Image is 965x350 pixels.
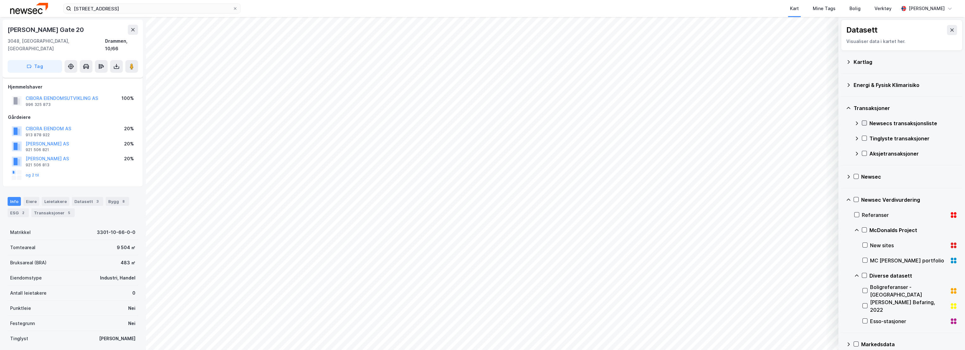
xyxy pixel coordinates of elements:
[120,198,127,205] div: 8
[861,196,957,204] div: Newsec Verdivurdering
[8,37,105,52] div: 3048, [GEOGRAPHIC_DATA], [GEOGRAPHIC_DATA]
[849,5,861,12] div: Bolig
[933,320,965,350] iframe: Chat Widget
[42,197,69,206] div: Leietakere
[846,25,878,35] div: Datasett
[124,155,134,163] div: 20%
[8,25,85,35] div: [PERSON_NAME] Gate 20
[106,197,129,206] div: Bygg
[909,5,945,12] div: [PERSON_NAME]
[122,95,134,102] div: 100%
[8,114,138,121] div: Gårdeiere
[10,320,35,327] div: Festegrunn
[10,335,28,342] div: Tinglyst
[97,229,135,236] div: 3301-10-66-0-0
[105,37,138,52] div: Drammen, 10/66
[23,197,39,206] div: Eiere
[869,150,957,157] div: Aksjetransaksjoner
[870,298,947,314] div: [PERSON_NAME] Befaring, 2022
[8,83,138,91] div: Hjemmelshaver
[869,120,957,127] div: Newsecs transaksjonsliste
[869,272,957,279] div: Diverse datasett
[10,3,48,14] img: newsec-logo.f6e21ccffca1b3a03d2d.png
[100,274,135,282] div: Industri, Handel
[10,304,31,312] div: Punktleie
[861,173,957,181] div: Newsec
[121,259,135,267] div: 483 ㎡
[869,135,957,142] div: Tinglyste transaksjoner
[869,226,957,234] div: McDonalds Project
[132,289,135,297] div: 0
[854,104,957,112] div: Transaksjoner
[870,283,947,298] div: Boligreferanser - [GEOGRAPHIC_DATA]
[71,4,233,13] input: Søk på adresse, matrikkel, gårdeiere, leietakere eller personer
[870,317,947,325] div: Esso-stasjoner
[854,81,957,89] div: Energi & Fysisk Klimarisiko
[861,341,957,348] div: Markedsdata
[66,210,72,216] div: 5
[94,198,101,205] div: 3
[874,5,892,12] div: Verktøy
[862,211,947,219] div: Referanser
[26,132,50,138] div: 913 878 922
[128,304,135,312] div: Nei
[8,60,62,73] button: Tag
[933,320,965,350] div: Kontrollprogram for chat
[790,5,799,12] div: Kart
[128,320,135,327] div: Nei
[8,208,29,217] div: ESG
[20,210,26,216] div: 2
[26,147,49,152] div: 921 506 821
[26,102,51,107] div: 996 325 873
[10,289,47,297] div: Antall leietakere
[8,197,21,206] div: Info
[854,58,957,66] div: Kartlag
[72,197,103,206] div: Datasett
[10,229,31,236] div: Matrikkel
[10,259,47,267] div: Bruksareal (BRA)
[846,38,957,45] div: Visualiser data i kartet her.
[26,163,49,168] div: 921 506 813
[870,242,947,249] div: New sites
[117,244,135,251] div: 9 504 ㎡
[124,140,134,148] div: 20%
[31,208,75,217] div: Transaksjoner
[870,257,947,264] div: MC [PERSON_NAME] portfolio
[99,335,135,342] div: [PERSON_NAME]
[124,125,134,132] div: 20%
[10,244,35,251] div: Tomteareal
[813,5,836,12] div: Mine Tags
[10,274,42,282] div: Eiendomstype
